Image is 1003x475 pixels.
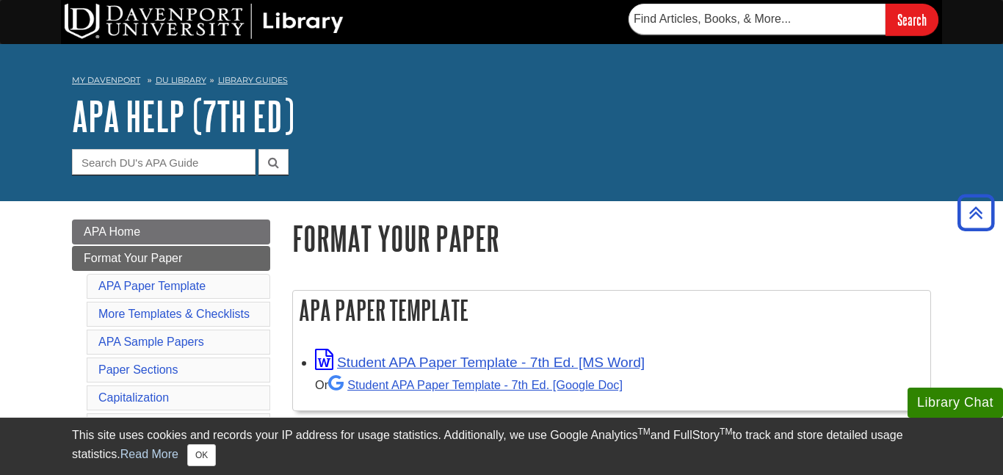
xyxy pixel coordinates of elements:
[84,225,140,238] span: APA Home
[629,4,886,35] input: Find Articles, Books, & More...
[84,252,182,264] span: Format Your Paper
[72,246,270,271] a: Format Your Paper
[72,220,270,244] a: APA Home
[293,291,930,330] h2: APA Paper Template
[72,149,256,175] input: Search DU's APA Guide
[98,363,178,376] a: Paper Sections
[72,93,294,139] a: APA Help (7th Ed)
[315,378,623,391] small: Or
[72,427,931,466] div: This site uses cookies and records your IP address for usage statistics. Additionally, we use Goo...
[720,427,732,437] sup: TM
[98,308,250,320] a: More Templates & Checklists
[908,388,1003,418] button: Library Chat
[315,355,645,370] a: Link opens in new window
[72,70,931,94] nav: breadcrumb
[120,448,178,460] a: Read More
[328,378,623,391] a: Student APA Paper Template - 7th Ed. [Google Doc]
[292,220,931,257] h1: Format Your Paper
[98,336,204,348] a: APA Sample Papers
[218,75,288,85] a: Library Guides
[156,75,206,85] a: DU Library
[629,4,938,35] form: Searches DU Library's articles, books, and more
[886,4,938,35] input: Search
[98,391,169,404] a: Capitalization
[98,280,206,292] a: APA Paper Template
[187,444,216,466] button: Close
[65,4,344,39] img: DU Library
[637,427,650,437] sup: TM
[72,74,140,87] a: My Davenport
[952,203,999,222] a: Back to Top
